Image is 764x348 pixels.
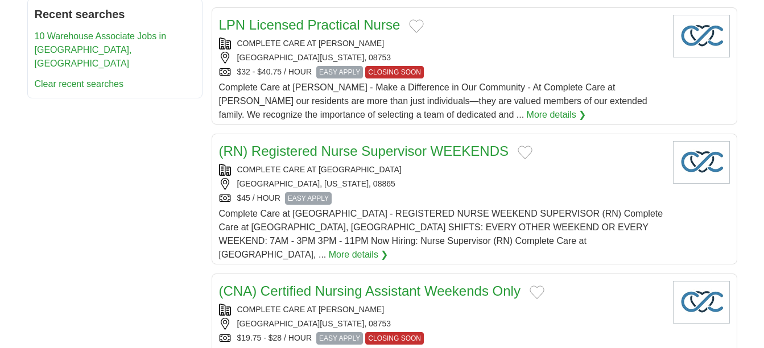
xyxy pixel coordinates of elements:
button: Add to favorite jobs [518,146,532,159]
div: $19.75 - $28 / HOUR [219,332,664,345]
button: Add to favorite jobs [409,19,424,33]
span: EASY APPLY [316,66,363,78]
span: Complete Care at [PERSON_NAME] - Make a Difference in Our Community - At Complete Care at [PERSON... [219,82,647,119]
a: (RN) Registered Nurse Supervisor WEEKENDS [219,143,509,159]
img: Company logo [673,15,730,57]
span: Complete Care at [GEOGRAPHIC_DATA] - REGISTERED NURSE WEEKEND SUPERVISOR (RN) Complete Care at [G... [219,209,663,259]
a: 10 Warehouse Associate Jobs in [GEOGRAPHIC_DATA], [GEOGRAPHIC_DATA] [35,31,167,68]
div: [GEOGRAPHIC_DATA][US_STATE], 08753 [219,52,664,64]
div: [GEOGRAPHIC_DATA][US_STATE], 08753 [219,318,664,330]
span: EASY APPLY [285,192,332,205]
a: More details ❯ [329,248,389,262]
span: CLOSING SOON [365,66,424,78]
h2: Recent searches [35,6,195,23]
span: CLOSING SOON [365,332,424,345]
img: Company logo [673,141,730,184]
div: [GEOGRAPHIC_DATA], [US_STATE], 08865 [219,178,664,190]
img: Company logo [673,281,730,324]
button: Add to favorite jobs [530,285,544,299]
div: COMPLETE CARE AT [PERSON_NAME] [219,38,664,49]
a: Clear recent searches [35,79,124,89]
span: EASY APPLY [316,332,363,345]
a: More details ❯ [527,108,587,122]
div: COMPLETE CARE AT [PERSON_NAME] [219,304,664,316]
div: $45 / HOUR [219,192,664,205]
div: COMPLETE CARE AT [GEOGRAPHIC_DATA] [219,164,664,176]
a: (CNA) Certified Nursing Assistant Weekends Only [219,283,521,299]
div: $32 - $40.75 / HOUR [219,66,664,78]
a: LPN Licensed Practical Nurse [219,17,400,32]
